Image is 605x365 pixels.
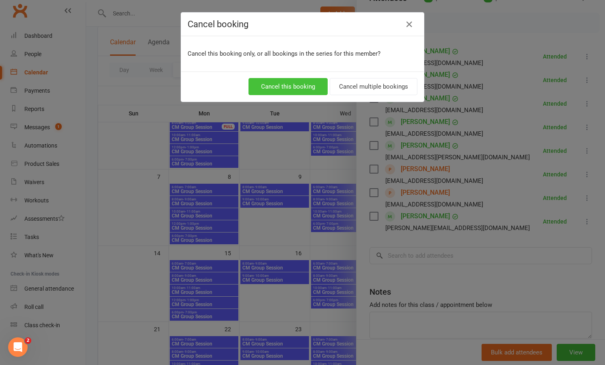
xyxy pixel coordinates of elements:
span: 2 [25,337,31,344]
h4: Cancel booking [188,19,417,29]
iframe: Intercom live chat [8,337,28,357]
button: Cancel this booking [248,78,328,95]
p: Cancel this booking only, or all bookings in the series for this member? [188,49,417,59]
button: Close [403,18,416,31]
button: Cancel multiple bookings [330,78,417,95]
